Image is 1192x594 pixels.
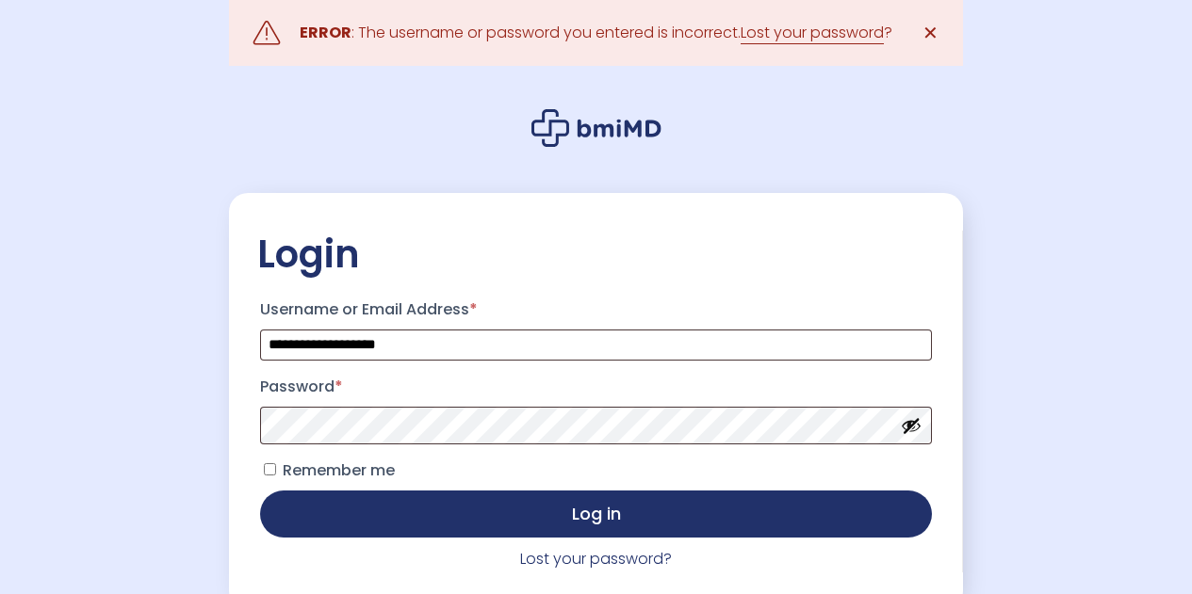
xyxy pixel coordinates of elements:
[257,231,935,278] h2: Login
[520,548,672,570] a: Lost your password?
[901,415,922,436] button: Show password
[260,490,932,538] button: Log in
[264,463,276,475] input: Remember me
[300,22,351,43] strong: ERROR
[260,372,932,402] label: Password
[911,14,949,52] a: ✕
[283,459,395,481] span: Remember me
[923,20,939,46] span: ✕
[260,295,932,325] label: Username or Email Address
[741,22,884,44] a: Lost your password
[300,20,892,46] div: : The username or password you entered is incorrect. ?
